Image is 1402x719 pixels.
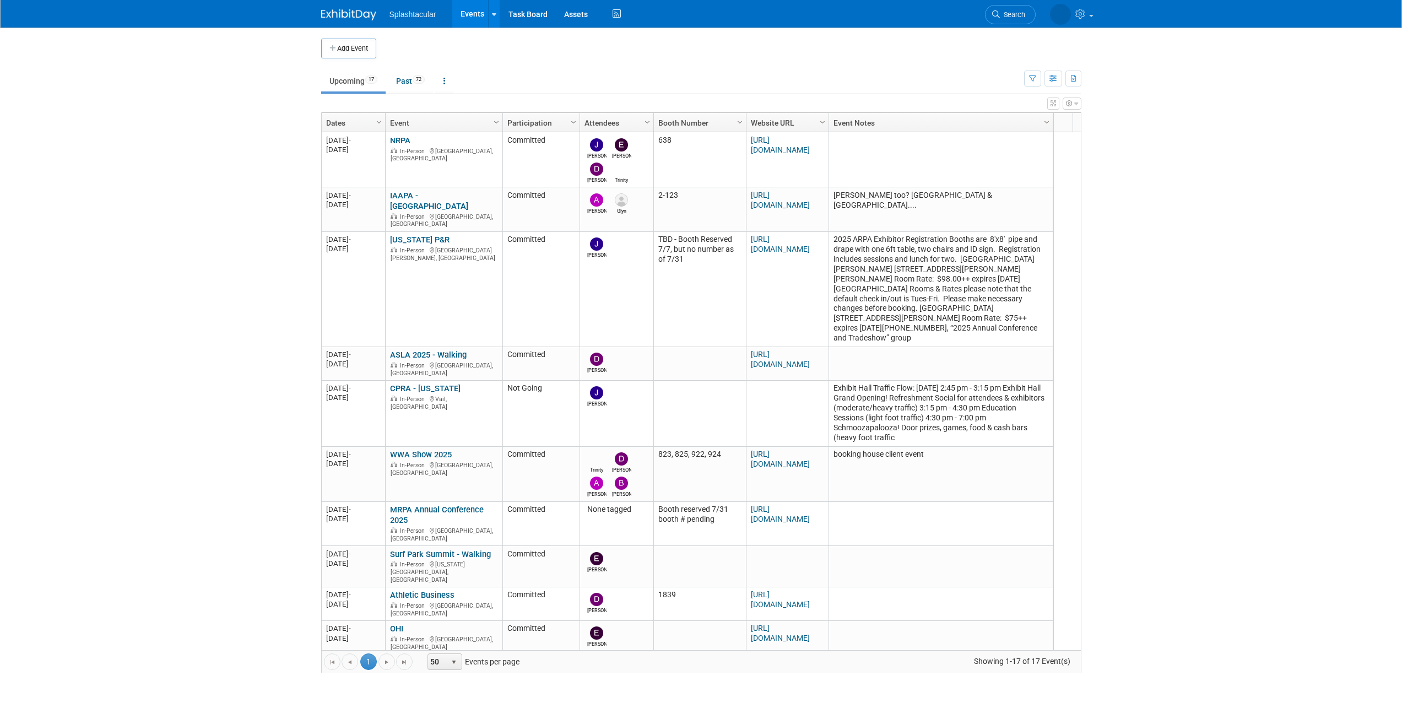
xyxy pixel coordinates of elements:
div: [DATE] [326,136,380,145]
a: Upcoming17 [321,71,386,91]
div: Enrico Rossi [587,565,607,574]
span: In-Person [400,561,428,568]
a: Booth Number [658,113,739,132]
img: Drew Ford [590,163,603,176]
a: Search [985,5,1036,24]
img: Drew Ford [615,452,628,466]
span: Column Settings [735,118,744,127]
td: 2025 ARPA Exhibitor Registration Booths are 8'x8' pipe and drape with one 6ft table, two chairs a... [829,232,1053,347]
a: Column Settings [816,113,829,130]
td: 823, 825, 922, 924 [653,447,746,502]
div: [GEOGRAPHIC_DATA], [GEOGRAPHIC_DATA] [390,360,497,377]
div: [DATE] [326,450,380,459]
img: In-Person Event [391,602,397,608]
a: WWA Show 2025 [390,450,452,459]
span: 50 [428,654,447,669]
img: Trinity Lawson [615,163,628,176]
a: Column Settings [373,113,385,130]
a: Column Settings [567,113,580,130]
span: 17 [365,75,377,84]
span: In-Person [400,527,428,534]
div: [DATE] [326,590,380,599]
img: In-Person Event [391,527,397,533]
div: [DATE] [326,599,380,609]
div: Alex Weidman [587,207,607,215]
td: Exhibit Hall Traffic Flow: [DATE] 2:45 pm - 3:15 pm Exhibit Hall Grand Opening! Refreshment Socia... [829,381,1053,447]
span: 72 [413,75,425,84]
a: Go to the first page [324,653,340,670]
td: Committed [502,621,580,655]
div: [DATE] [326,200,380,209]
img: Enrico Rossi [590,552,603,565]
td: 1839 [653,587,746,621]
span: Column Settings [569,118,578,127]
span: Column Settings [375,118,383,127]
span: Events per page [413,653,531,670]
span: Column Settings [818,118,827,127]
a: [URL][DOMAIN_NAME] [751,136,810,154]
div: Enrico Rossi [612,152,631,160]
img: Trinity Lawson [590,452,603,466]
a: [URL][DOMAIN_NAME] [751,624,810,642]
a: MRPA Annual Conference 2025 [390,505,484,525]
a: Go to the next page [378,653,395,670]
div: [GEOGRAPHIC_DATA], [GEOGRAPHIC_DATA] [390,526,497,542]
span: Column Settings [492,118,501,127]
img: Drew Ford [590,593,603,606]
div: Trinity Lawson [587,466,607,474]
div: [DATE] [326,459,380,468]
div: [GEOGRAPHIC_DATA], [GEOGRAPHIC_DATA] [390,634,497,651]
div: [DATE] [326,191,380,200]
a: NRPA [390,136,410,145]
img: Jimmy Nigh [590,138,603,152]
a: Column Settings [1041,113,1053,130]
div: Glyn Jones [612,207,631,215]
img: In-Person Event [391,561,397,566]
div: Trinity Lawson [612,176,631,184]
div: [GEOGRAPHIC_DATA], [GEOGRAPHIC_DATA] [390,601,497,617]
div: [DATE] [326,145,380,154]
span: - [349,624,351,632]
div: Alex Weidman [587,490,607,498]
img: Enrico Rossi [590,626,603,640]
img: Enrico Rossi [615,138,628,152]
span: Column Settings [643,118,652,127]
div: [DATE] [326,505,380,514]
span: In-Person [400,462,428,469]
span: - [349,191,351,199]
a: Past72 [388,71,433,91]
div: Jimmy Nigh [587,399,607,408]
div: [GEOGRAPHIC_DATA], [GEOGRAPHIC_DATA] [390,460,497,477]
span: - [349,350,351,359]
img: Brian Faulkner [615,477,628,490]
td: Committed [502,187,580,231]
img: In-Person Event [391,247,397,252]
div: [GEOGRAPHIC_DATA], [GEOGRAPHIC_DATA] [390,212,497,228]
div: [US_STATE][GEOGRAPHIC_DATA], [GEOGRAPHIC_DATA] [390,559,497,583]
span: 1 [360,653,377,670]
a: [URL][DOMAIN_NAME] [751,590,810,609]
a: Surf Park Summit - Walking [390,549,491,559]
a: Participation [507,113,572,132]
a: Column Settings [734,113,746,130]
span: - [349,136,351,144]
div: [DATE] [326,624,380,633]
td: 638 [653,132,746,187]
div: [DATE] [326,559,380,568]
span: In-Person [400,636,428,643]
img: In-Person Event [391,462,397,467]
div: Jimmy Nigh [587,152,607,160]
span: select [450,658,458,667]
a: Attendees [584,113,646,132]
td: Committed [502,502,580,546]
div: [DATE] [326,383,380,393]
a: CPRA - [US_STATE] [390,383,461,393]
div: [DATE] [326,514,380,523]
a: ASLA 2025 - Walking [390,350,467,360]
td: Committed [502,232,580,347]
td: Committed [502,447,580,502]
a: [URL][DOMAIN_NAME] [751,235,810,253]
td: Committed [502,587,580,621]
div: Vail, [GEOGRAPHIC_DATA] [390,394,497,410]
td: Not Going [502,381,580,447]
